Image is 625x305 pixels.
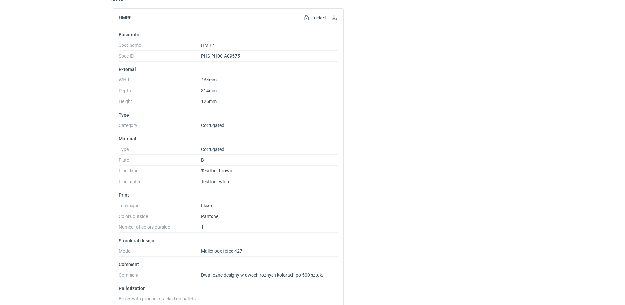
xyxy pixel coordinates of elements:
[119,179,201,187] dt: Liner outer
[119,168,201,176] dt: Liner inner
[119,296,201,304] dt: Boxes with product stacked on pallets
[201,214,218,219] span: Pantone
[201,43,214,48] span: HMRP
[119,262,338,267] p: Comment
[119,53,201,62] dt: Spec ID
[201,248,242,254] span: Mailer box fefco 427
[119,112,338,117] p: Type
[119,286,338,291] p: Palletization
[119,88,201,96] dt: Depth
[201,179,230,184] span: Testliner white
[119,214,201,222] dt: Colors outside
[119,203,201,211] dt: Technique
[201,168,232,173] span: Testliner brown
[119,224,201,233] dt: Number of colors outside
[330,14,338,22] button: Download specification
[119,248,201,257] dt: Model
[119,123,201,131] dt: Category
[119,157,201,166] dt: Flute
[201,123,224,128] span: Corrugated
[201,203,212,208] span: Flexo
[119,99,201,107] dt: Height
[201,53,240,59] span: PHS-PH00-A09575
[201,157,204,163] span: B
[201,147,224,152] span: Corrugated
[302,14,328,22] div: Locked
[119,32,338,37] p: Basic info
[201,224,204,230] span: 1
[119,272,201,280] dt: Comment
[119,67,338,72] p: External
[119,192,338,198] p: Print
[119,77,201,85] dt: Width
[119,136,338,141] p: Material
[119,147,201,155] dt: Type
[201,296,202,301] span: -
[119,43,201,51] dt: Spec name
[119,15,132,20] h2: HMRP
[201,272,323,278] span: Dwa rozne designy w dwoch roznych kolorach po 500 sztuk.
[201,77,217,82] span: 364mm
[119,238,338,243] p: Structural design
[201,99,217,104] span: 125mm
[201,88,217,93] span: 314mm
